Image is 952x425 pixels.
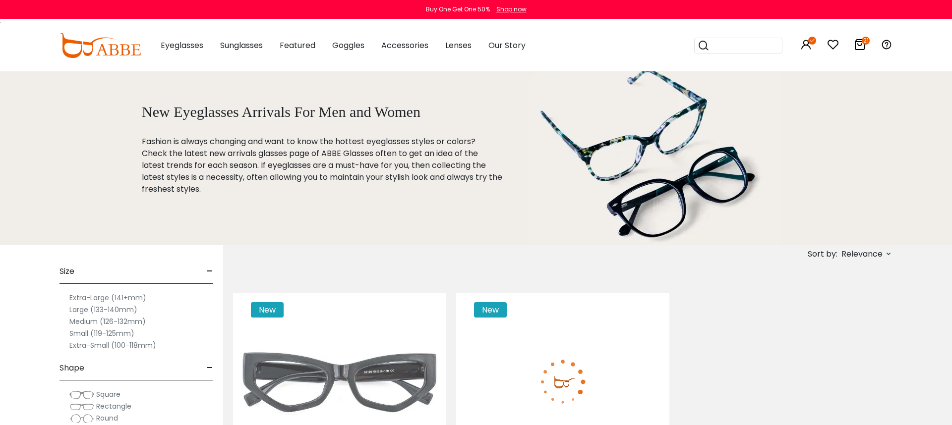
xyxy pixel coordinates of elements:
[488,40,526,51] span: Our Story
[854,41,866,52] a: 21
[69,327,134,339] label: Small (119-125mm)
[207,260,213,283] span: -
[59,356,84,380] span: Shape
[862,37,870,45] i: 21
[69,292,146,304] label: Extra-Large (141+mm)
[808,248,837,260] span: Sort by:
[69,316,146,327] label: Medium (126-132mm)
[59,260,74,283] span: Size
[474,302,507,318] span: New
[96,389,120,399] span: Square
[381,40,428,51] span: Accessories
[69,414,94,424] img: Round.png
[445,40,472,51] span: Lenses
[280,40,315,51] span: Featured
[207,356,213,380] span: -
[59,33,141,58] img: abbeglasses.com
[69,339,156,351] label: Extra-Small (100-118mm)
[161,40,203,51] span: Eyeglasses
[491,5,527,13] a: Shop now
[220,40,263,51] span: Sunglasses
[142,103,503,121] h1: New Eyeglasses Arrivals For Men and Women
[142,136,503,195] p: Fashion is always changing and want to know the hottest eyeglasses styles or colors? Check the la...
[96,413,118,423] span: Round
[496,5,527,14] div: Shop now
[426,5,490,14] div: Buy One Get One 50%
[69,390,94,400] img: Square.png
[69,304,137,316] label: Large (133-140mm)
[69,402,94,412] img: Rectangle.png
[96,401,131,411] span: Rectangle
[251,302,284,318] span: New
[841,245,883,263] span: Relevance
[528,71,779,245] img: new arrival eyeglasses
[332,40,364,51] span: Goggles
